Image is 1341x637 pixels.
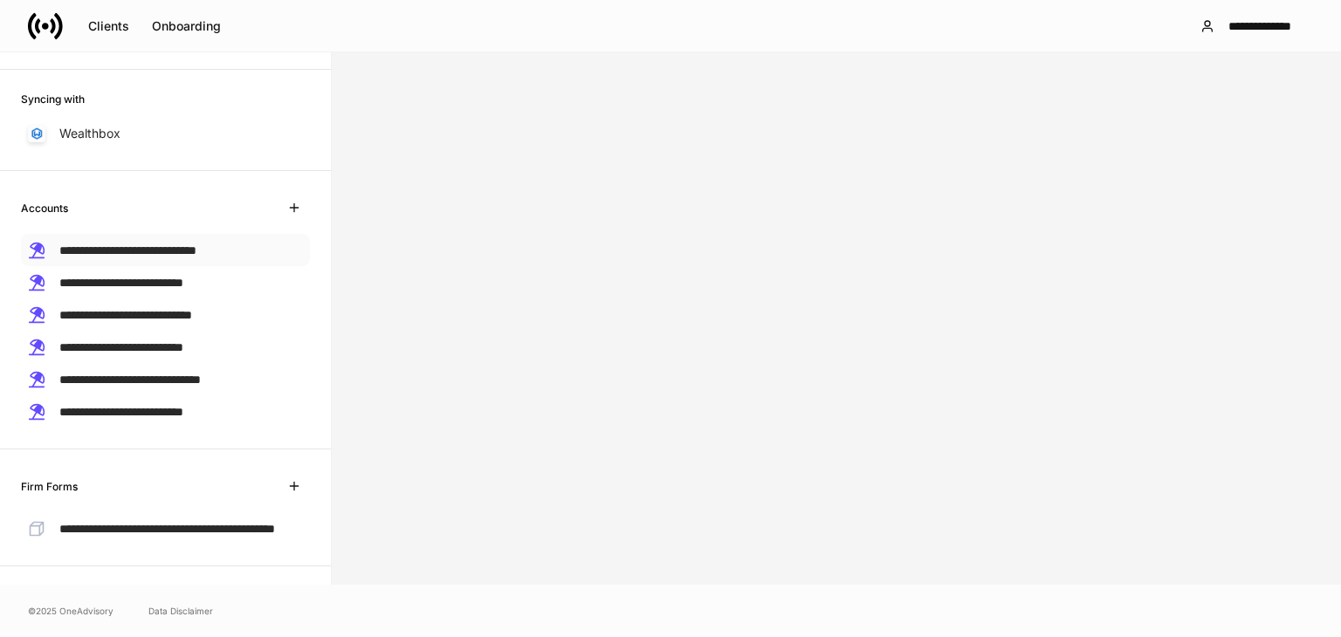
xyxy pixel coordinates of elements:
a: Wealthbox [21,118,310,149]
button: Onboarding [141,12,232,40]
div: Onboarding [152,20,221,32]
span: © 2025 OneAdvisory [28,604,113,618]
button: Clients [77,12,141,40]
a: Data Disclaimer [148,604,213,618]
p: Wealthbox [59,125,120,142]
h6: Accounts [21,200,68,216]
div: Clients [88,20,129,32]
h6: Firm Forms [21,478,78,495]
h6: Syncing with [21,91,85,107]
